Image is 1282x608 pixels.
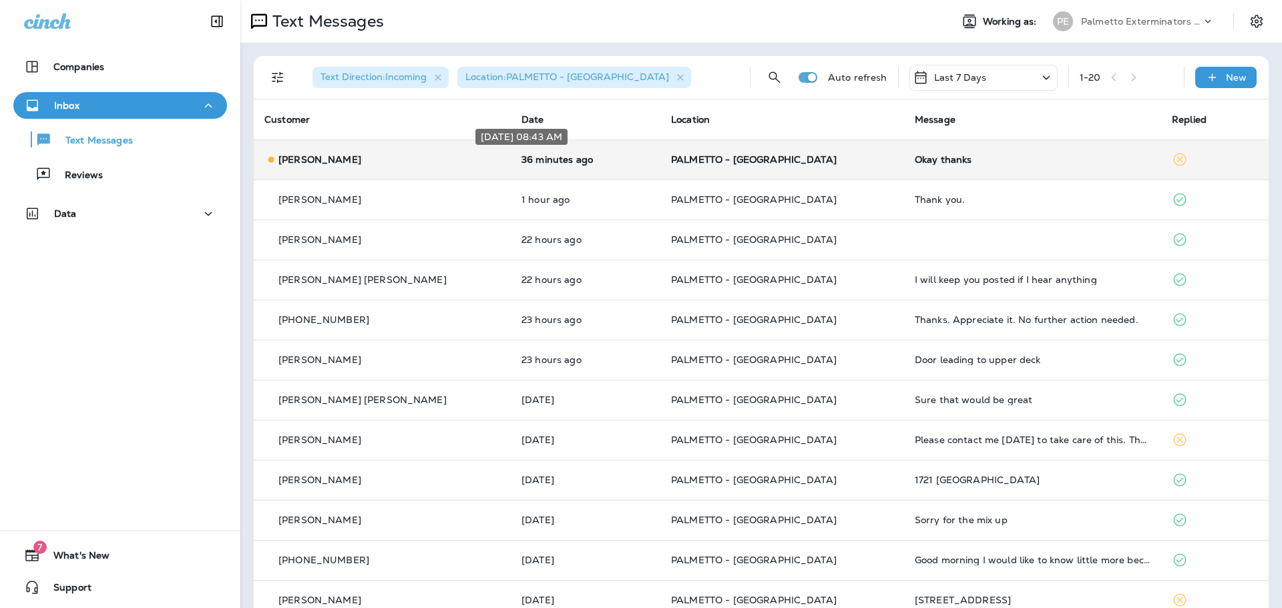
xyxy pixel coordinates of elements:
span: PALMETTO - [GEOGRAPHIC_DATA] [671,354,837,366]
div: Please contact me Monday, August 18th to take care of this. Thanks. [915,434,1150,445]
div: Text Direction:Incoming [312,67,449,88]
p: [PERSON_NAME] [278,434,361,445]
p: [PERSON_NAME] [278,515,361,525]
div: 720 Gate Post Dr [915,595,1150,605]
span: PALMETTO - [GEOGRAPHIC_DATA] [671,554,837,566]
div: Good morning I would like to know little more because I have termite bound with another company. ... [915,555,1150,565]
span: PALMETTO - [GEOGRAPHIC_DATA] [671,514,837,526]
span: Location [671,113,710,125]
p: Text Messages [267,11,384,31]
p: [PERSON_NAME] [278,194,361,205]
div: Thanks. Appreciate it. No further action needed. [915,314,1150,325]
button: 7What's New [13,542,227,569]
span: [PHONE_NUMBER] [278,314,369,326]
span: Location : PALMETTO - [GEOGRAPHIC_DATA] [465,71,669,83]
button: Text Messages [13,125,227,154]
div: 1721 Manassas [915,475,1150,485]
span: Replied [1172,113,1207,125]
button: Collapse Sidebar [198,8,236,35]
span: Customer [264,113,310,125]
p: Aug 18, 2025 11:13 AM [521,234,650,245]
button: Filters [264,64,291,91]
p: [PERSON_NAME] [278,234,361,245]
p: [PERSON_NAME] [278,595,361,605]
p: Aug 14, 2025 07:34 PM [521,595,650,605]
div: Thank you. [915,194,1150,205]
span: Support [40,582,91,598]
span: [PHONE_NUMBER] [278,554,369,566]
button: Settings [1245,9,1269,33]
p: [PERSON_NAME] [PERSON_NAME] [278,274,447,285]
p: Reviews [51,170,103,182]
div: Door leading to upper deck [915,354,1150,365]
p: Aug 15, 2025 09:08 AM [521,515,650,525]
p: Companies [53,61,104,72]
div: Sure that would be great [915,394,1150,405]
p: Aug 18, 2025 10:00 AM [521,314,650,325]
span: PALMETTO - [GEOGRAPHIC_DATA] [671,194,837,206]
div: I will keep you posted if I hear anything [915,274,1150,285]
button: Support [13,574,227,601]
p: New [1226,72,1247,83]
p: Text Messages [52,135,133,147]
p: Aug 18, 2025 07:56 AM [521,394,650,405]
button: Reviews [13,160,227,188]
p: Palmetto Exterminators LLC [1081,16,1201,27]
div: Okay thanks [915,154,1150,165]
p: Aug 19, 2025 08:43 AM [521,154,650,165]
span: PALMETTO - [GEOGRAPHIC_DATA] [671,434,837,446]
p: Aug 18, 2025 09:34 AM [521,354,650,365]
p: Aug 17, 2025 05:48 PM [521,434,650,445]
span: Working as: [983,16,1040,27]
p: Aug 18, 2025 11:04 AM [521,274,650,285]
span: What's New [40,550,110,566]
span: PALMETTO - [GEOGRAPHIC_DATA] [671,234,837,246]
p: Data [54,208,77,219]
button: Data [13,200,227,227]
p: Auto refresh [828,72,887,83]
span: PALMETTO - [GEOGRAPHIC_DATA] [671,594,837,606]
p: Aug 15, 2025 07:11 AM [521,555,650,565]
p: Inbox [54,100,79,111]
span: 7 [33,541,47,554]
div: [DATE] 08:43 AM [475,129,568,145]
span: Date [521,113,544,125]
span: PALMETTO - [GEOGRAPHIC_DATA] [671,314,837,326]
p: Aug 19, 2025 08:04 AM [521,194,650,205]
div: Location:PALMETTO - [GEOGRAPHIC_DATA] [457,67,691,88]
p: Aug 15, 2025 03:25 PM [521,475,650,485]
span: Message [915,113,955,125]
span: PALMETTO - [GEOGRAPHIC_DATA] [671,274,837,286]
button: Search Messages [761,64,788,91]
button: Companies [13,53,227,80]
p: [PERSON_NAME] [278,475,361,485]
span: PALMETTO - [GEOGRAPHIC_DATA] [671,474,837,486]
div: 1 - 20 [1080,72,1101,83]
span: PALMETTO - [GEOGRAPHIC_DATA] [671,394,837,406]
span: PALMETTO - [GEOGRAPHIC_DATA] [671,154,837,166]
p: [PERSON_NAME] [278,154,361,165]
div: Sorry for the mix up [915,515,1150,525]
button: Inbox [13,92,227,119]
p: [PERSON_NAME] [PERSON_NAME] [278,394,447,405]
p: [PERSON_NAME] [278,354,361,365]
span: Text Direction : Incoming [320,71,427,83]
div: PE [1053,11,1073,31]
p: Last 7 Days [934,72,987,83]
